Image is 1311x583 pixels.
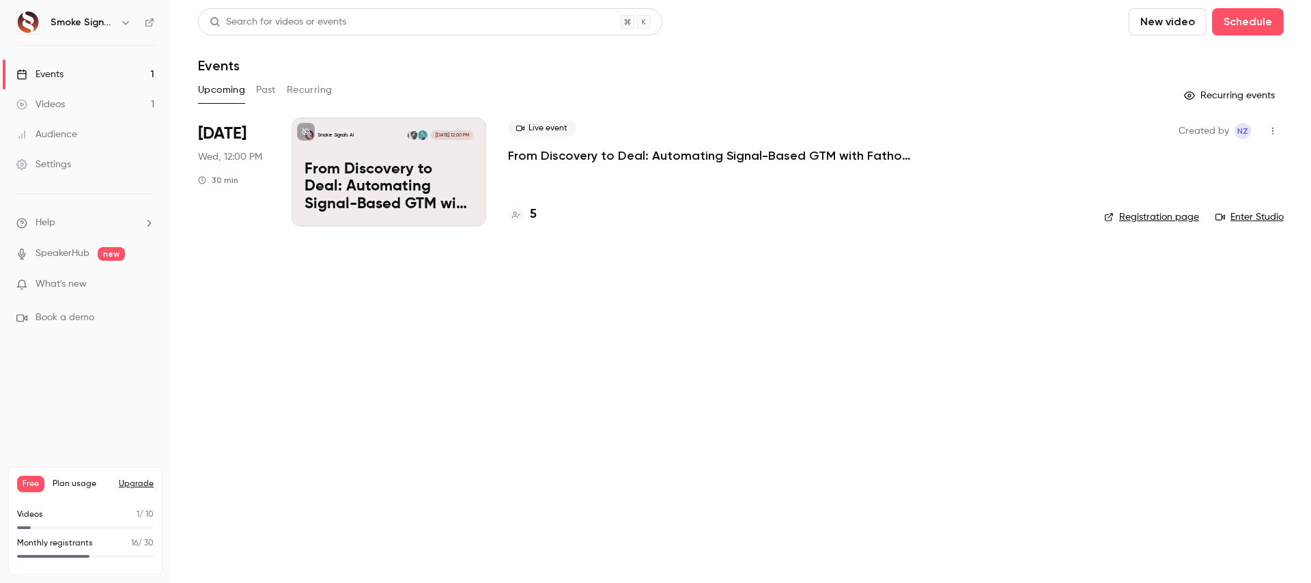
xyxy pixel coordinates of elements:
[1212,8,1284,35] button: Schedule
[1179,123,1229,139] span: Created by
[17,537,93,550] p: Monthly registrants
[530,205,537,224] h4: 5
[137,511,139,519] span: 1
[1235,123,1251,139] span: Nick Zeckets
[17,12,39,33] img: Smoke Signals AI
[198,150,262,164] span: Wed, 12:00 PM
[198,123,246,145] span: [DATE]
[508,147,918,164] a: From Discovery to Deal: Automating Signal-Based GTM with Fathom + HubSpot
[16,158,71,171] div: Settings
[17,476,44,492] span: Free
[318,132,354,139] p: Smoke Signals AI
[256,79,276,101] button: Past
[198,175,238,186] div: 30 min
[17,509,43,521] p: Videos
[1178,85,1284,106] button: Recurring events
[198,79,245,101] button: Upcoming
[408,130,417,140] img: Nick Zeckets
[1129,8,1207,35] button: New video
[36,246,89,261] a: SpeakerHub
[305,161,473,214] p: From Discovery to Deal: Automating Signal-Based GTM with Fathom + HubSpot
[16,68,64,81] div: Events
[16,216,154,230] li: help-dropdown-opener
[292,117,486,227] a: From Discovery to Deal: Automating Signal-Based GTM with Fathom + HubSpotSmoke Signals AIArlo Hil...
[131,537,154,550] p: / 30
[1104,210,1199,224] a: Registration page
[51,16,115,29] h6: Smoke Signals AI
[1215,210,1284,224] a: Enter Studio
[119,479,154,489] button: Upgrade
[16,128,77,141] div: Audience
[53,479,111,489] span: Plan usage
[418,130,427,140] img: Arlo Hill
[508,120,576,137] span: Live event
[36,277,87,291] span: What's new
[431,130,473,140] span: [DATE] 12:00 PM
[137,509,154,521] p: / 10
[98,247,125,261] span: new
[138,279,154,291] iframe: Noticeable Trigger
[16,98,65,111] div: Videos
[210,15,346,29] div: Search for videos or events
[198,57,240,74] h1: Events
[198,117,270,227] div: Aug 27 Wed, 12:00 PM (America/New York)
[131,539,138,548] span: 16
[508,205,537,224] a: 5
[36,216,55,230] span: Help
[287,79,333,101] button: Recurring
[1237,123,1248,139] span: NZ
[36,311,94,325] span: Book a demo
